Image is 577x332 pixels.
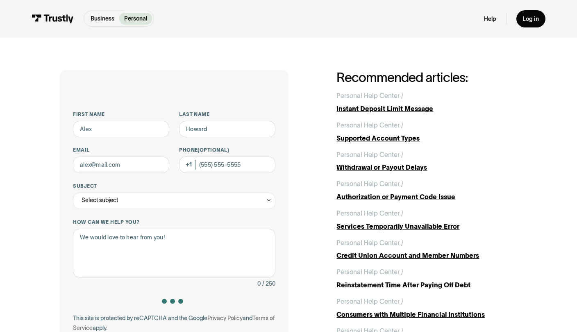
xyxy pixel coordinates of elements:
div: Personal Help Center / [336,150,404,160]
div: Reinstatement Time After Paying Off Debt [336,280,517,290]
img: Trustly Logo [32,14,74,23]
label: Phone [179,147,275,153]
div: Supported Account Types [336,134,517,143]
a: Personal Help Center /Credit Union Account and Member Numbers [336,238,517,261]
label: How can we help you? [73,219,275,225]
div: Services Temporarily Unavailable Error [336,222,517,232]
div: Credit Union Account and Member Numbers [336,251,517,261]
a: Privacy Policy [207,315,243,321]
a: Log in [516,10,546,27]
a: Personal Help Center /Supported Account Types [336,121,517,143]
input: Alex [73,121,169,137]
a: Personal Help Center /Instant Deposit Limit Message [336,91,517,114]
div: Select subject [82,196,118,205]
div: 0 [257,279,261,289]
input: Howard [179,121,275,137]
a: Personal Help Center /Withdrawal or Payout Delays [336,150,517,173]
input: alex@mail.com [73,157,169,173]
div: Consumers with Multiple Financial Institutions [336,310,517,320]
div: Personal Help Center / [336,238,404,248]
a: Personal Help Center /Services Temporarily Unavailable Error [336,209,517,232]
input: (555) 555-5555 [179,157,275,173]
div: Personal Help Center / [336,297,404,307]
label: Subject [73,183,275,189]
div: / 250 [262,279,275,289]
a: Personal [119,13,152,25]
a: Business [86,13,119,25]
div: Personal Help Center / [336,179,404,189]
a: Help [484,15,496,23]
span: (Optional) [198,147,229,152]
div: Log in [522,15,539,23]
a: Personal Help Center /Consumers with Multiple Financial Institutions [336,297,517,320]
p: Personal [124,14,147,23]
label: Email [73,147,169,153]
a: Terms of Service [73,315,275,331]
div: Instant Deposit Limit Message [336,104,517,114]
a: Personal Help Center /Authorization or Payment Code Issue [336,179,517,202]
a: Personal Help Center /Reinstatement Time After Paying Off Debt [336,267,517,290]
div: Personal Help Center / [336,91,404,101]
label: First name [73,111,169,118]
p: Business [91,14,114,23]
div: Personal Help Center / [336,267,404,277]
div: Authorization or Payment Code Issue [336,192,517,202]
h2: Recommended articles: [336,70,517,84]
div: Personal Help Center / [336,209,404,218]
label: Last name [179,111,275,118]
div: Personal Help Center / [336,121,404,130]
div: Withdrawal or Payout Delays [336,163,517,173]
